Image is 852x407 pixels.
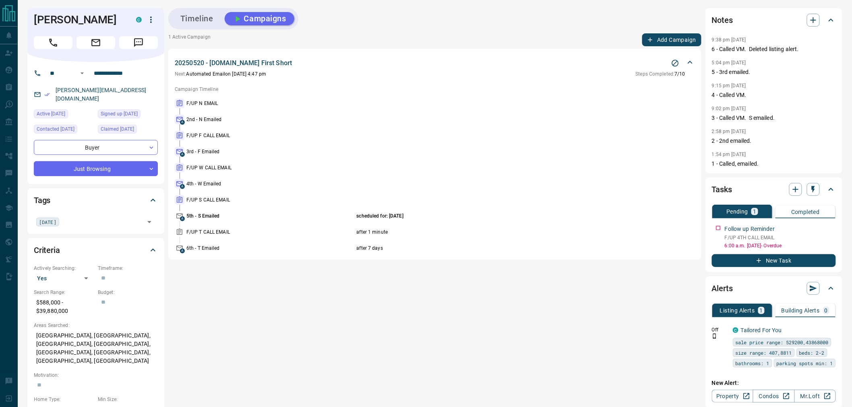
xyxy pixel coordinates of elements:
[34,194,50,207] h2: Tags
[34,289,94,296] p: Search Range:
[136,17,142,23] div: condos.ca
[186,212,355,220] p: 5th - S Emailed
[186,100,355,107] p: F/UP N EMAIL
[777,359,833,367] span: parking spots min: 1
[712,254,836,267] button: New Task
[712,37,746,43] p: 9:38 pm [DATE]
[736,338,829,346] span: sale price range: 529200,43868000
[712,333,718,339] svg: Push Notification Only
[39,218,56,226] span: [DATE]
[34,36,72,49] span: Call
[34,372,158,379] p: Motivation:
[733,327,738,333] div: condos.ca
[736,359,769,367] span: bathrooms: 1
[101,125,134,133] span: Claimed [DATE]
[753,390,794,403] a: Condos
[712,279,836,298] div: Alerts
[34,272,94,285] div: Yes
[712,114,836,122] p: 3 - Called VM. S emailed.
[825,308,828,313] p: 0
[34,109,94,121] div: Sat Oct 11 2025
[712,14,733,27] h2: Notes
[712,152,746,157] p: 1:54 pm [DATE]
[34,140,158,155] div: Buyer
[712,390,753,403] a: Property
[172,12,221,25] button: Timeline
[175,86,695,93] p: Campaign Timeline
[712,68,836,76] p: 5 - 3rd emailed.
[34,191,158,210] div: Tags
[725,225,775,233] p: Follow up Reminder
[168,33,211,46] p: 1 Active Campaign
[712,282,733,295] h2: Alerts
[794,390,836,403] a: Mr.Loft
[712,160,836,168] p: 1 - Called, emailed.
[357,212,637,220] p: scheduled for: [DATE]
[180,152,185,157] span: A
[712,10,836,30] div: Notes
[712,83,746,88] p: 9:15 pm [DATE]
[34,244,60,257] h2: Criteria
[175,70,266,78] p: Automated Email on [DATE] 4:47 pm
[34,125,94,136] div: Tue Oct 07 2025
[712,180,836,199] div: Tasks
[34,161,158,176] div: Just Browsing
[175,71,186,77] span: Next:
[720,308,755,313] p: Listing Alerts
[642,33,701,46] button: Add Campaign
[34,329,158,368] p: [GEOGRAPHIC_DATA], [GEOGRAPHIC_DATA], [GEOGRAPHIC_DATA], [GEOGRAPHIC_DATA], [GEOGRAPHIC_DATA], [G...
[98,125,158,136] div: Sun Oct 05 2025
[101,110,138,118] span: Signed up [DATE]
[712,379,836,387] p: New Alert:
[186,164,355,171] p: F/UP W CALL EMAIL
[753,209,756,214] p: 1
[186,245,355,252] p: 6th - T Emailed
[712,137,836,145] p: 2 - 2nd emailed.
[180,120,185,125] span: A
[357,228,637,236] p: after 1 minute
[357,245,637,252] p: after 7 days
[186,148,355,155] p: 3rd - F Emailed
[180,216,185,221] span: A
[186,228,355,236] p: F/UP T CALL EMAIL
[760,308,763,313] p: 1
[180,184,185,189] span: A
[712,129,746,134] p: 2:58 pm [DATE]
[44,92,50,97] svg: Email Verified
[636,71,675,77] span: Steps Completed:
[712,60,746,66] p: 5:04 pm [DATE]
[712,91,836,99] p: 4 - Called VM.
[180,249,185,253] span: A
[736,349,792,357] span: size range: 407,8811
[98,265,158,272] p: Timeframe:
[726,209,748,214] p: Pending
[186,116,355,123] p: 2nd - N Emailed
[37,110,65,118] span: Active [DATE]
[175,58,292,68] p: 20250520 - [DOMAIN_NAME] First Short
[791,209,820,215] p: Completed
[98,396,158,403] p: Min Size:
[186,132,355,139] p: F/UP F CALL EMAIL
[712,45,836,53] p: 6 - Called VM. Deleted listing alert.
[77,68,87,78] button: Open
[34,240,158,260] div: Criteria
[741,327,782,333] a: Tailored For You
[98,109,158,121] div: Thu Jun 30 2022
[782,308,820,313] p: Building Alerts
[34,396,94,403] p: Home Type:
[799,349,825,357] span: beds: 2-2
[34,13,124,26] h1: [PERSON_NAME]
[119,36,158,49] span: Message
[725,242,836,249] p: 6:00 a.m. [DATE] - Overdue
[37,125,74,133] span: Contacted [DATE]
[669,57,681,69] button: Stop Campaign
[186,196,355,203] p: F/UP S CALL EMAIL
[34,296,94,318] p: $588,000 - $39,880,000
[56,87,147,102] a: [PERSON_NAME][EMAIL_ADDRESS][DOMAIN_NAME]
[225,12,294,25] button: Campaigns
[175,57,695,79] div: 20250520 - [DOMAIN_NAME] First ShortStop CampaignNext:Automated Emailon [DATE] 4:47 pmSteps Compl...
[34,322,158,329] p: Areas Searched:
[725,234,836,241] p: F/UP 4TH CALL EMAIL
[712,326,728,333] p: Off
[34,265,94,272] p: Actively Searching:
